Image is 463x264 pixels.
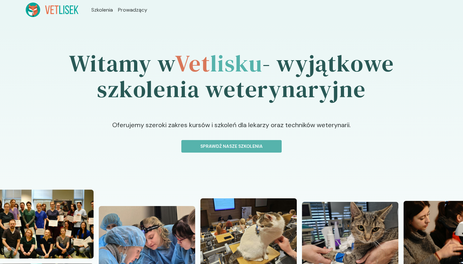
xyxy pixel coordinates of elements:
[26,33,437,120] h1: Witamy w - wyjątkowe szkolenia weterynaryjne
[118,6,147,14] a: Prowadzący
[210,47,262,79] span: lisku
[181,140,282,153] button: Sprawdź nasze szkolenia
[91,6,113,14] a: Szkolenia
[175,47,210,79] span: Vet
[187,143,276,150] p: Sprawdź nasze szkolenia
[77,120,386,140] p: Oferujemy szeroki zakres kursów i szkoleń dla lekarzy oraz techników weterynarii.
